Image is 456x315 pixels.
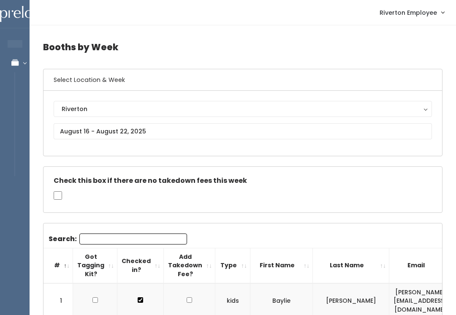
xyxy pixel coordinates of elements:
[215,248,250,283] th: Type: activate to sort column ascending
[117,248,164,283] th: Checked in?: activate to sort column ascending
[250,248,313,283] th: First Name: activate to sort column ascending
[54,123,432,139] input: August 16 - August 22, 2025
[371,3,453,22] a: Riverton Employee
[73,248,117,283] th: Got Tagging Kit?: activate to sort column ascending
[380,8,437,17] span: Riverton Employee
[389,248,452,283] th: Email: activate to sort column ascending
[54,177,432,185] h5: Check this box if there are no takedown fees this week
[164,248,215,283] th: Add Takedown Fee?: activate to sort column ascending
[43,248,73,283] th: #: activate to sort column descending
[54,101,432,117] button: Riverton
[43,35,442,59] h4: Booths by Week
[313,248,389,283] th: Last Name: activate to sort column ascending
[79,234,187,244] input: Search:
[43,69,442,91] h6: Select Location & Week
[49,234,187,244] label: Search:
[62,104,424,114] div: Riverton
